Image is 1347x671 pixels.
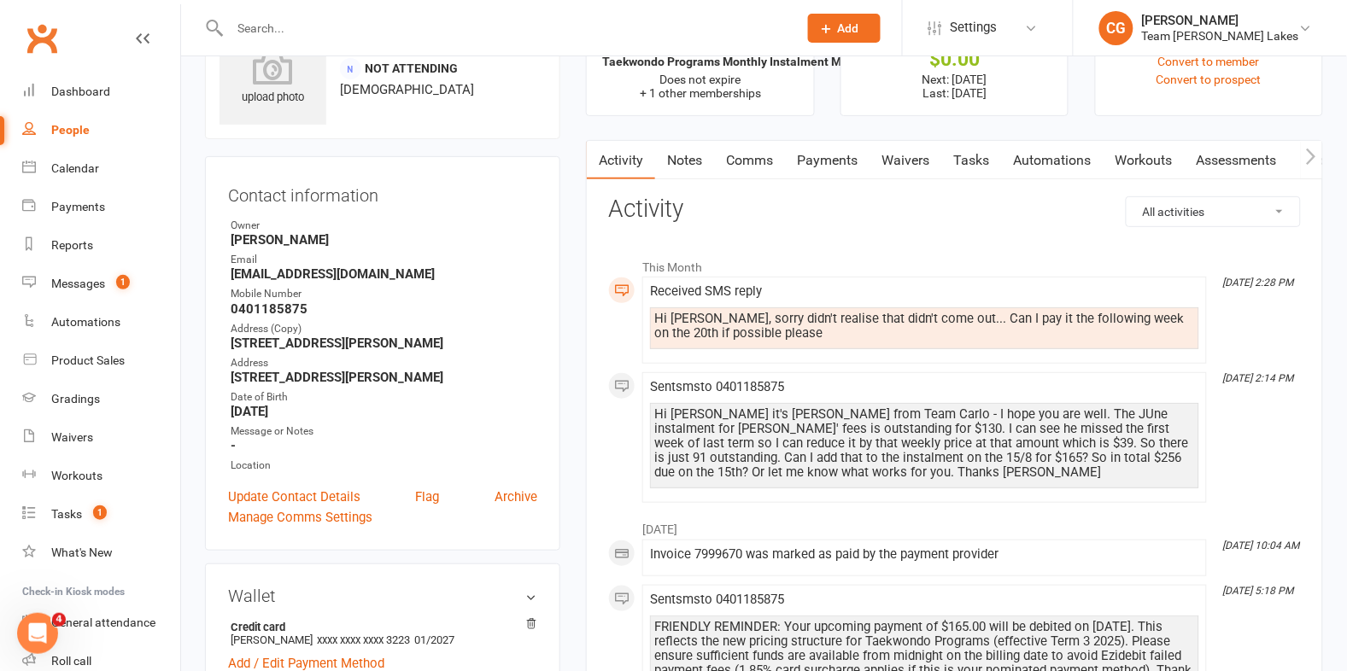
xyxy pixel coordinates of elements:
div: upload photo [220,50,326,107]
span: Settings [951,9,998,47]
span: [DEMOGRAPHIC_DATA] [340,82,474,97]
div: Address (Copy) [231,321,537,337]
li: [DATE] [608,511,1301,539]
i: [DATE] 5:18 PM [1223,585,1294,597]
span: + 1 other memberships [640,86,761,100]
a: Convert to prospect [1157,73,1262,86]
a: Product Sales [22,341,180,380]
div: Hi [PERSON_NAME], sorry didn't realise that didn't come out... Can I pay it the following week on... [654,312,1195,341]
strong: [EMAIL_ADDRESS][DOMAIN_NAME] [231,266,537,282]
span: Sent sms to 0401185875 [650,592,784,607]
a: Flag [416,487,440,507]
span: Not Attending [365,61,458,75]
div: Workouts [51,469,102,482]
a: Activity [587,141,655,180]
div: General attendance [51,616,155,629]
div: Hi [PERSON_NAME] it's [PERSON_NAME] from Team Carlo - I hope you are well. The JUne instalment fo... [654,407,1195,480]
div: Location [231,458,537,474]
iframe: Intercom live chat [17,613,58,654]
div: Reports [51,238,93,252]
a: What's New [22,534,180,572]
div: $0.00 [857,50,1052,68]
div: Team [PERSON_NAME] Lakes [1142,28,1299,44]
span: Sent sms to 0401185875 [650,379,784,394]
div: Calendar [51,161,99,175]
a: Automations [22,303,180,341]
a: Waivers [22,418,180,457]
p: Next: [DATE] Last: [DATE] [857,73,1052,100]
input: Search... [225,16,786,40]
h3: Wallet [228,586,537,605]
a: Convert to member [1158,55,1260,68]
div: Waivers [51,430,93,444]
a: Notes [655,141,714,180]
a: Tasks 1 [22,495,180,534]
span: 01/2027 [414,633,454,646]
a: Payments [22,188,180,226]
span: 1 [116,275,130,289]
div: Tasks [51,507,82,521]
a: Manage Comms Settings [228,507,372,528]
div: Message or Notes [231,423,537,440]
strong: [STREET_ADDRESS][PERSON_NAME] [231,335,537,351]
a: Messages 1 [22,265,180,303]
div: People [51,123,90,137]
div: Gradings [51,392,100,406]
div: Date of Birth [231,389,537,406]
div: Messages [51,277,105,290]
h3: Contact information [228,179,537,205]
div: Payments [51,200,105,213]
div: Automations [51,315,120,329]
strong: Taekwondo Programs Monthly Instalment Memb... [602,55,876,68]
i: [DATE] 10:04 AM [1223,540,1300,551]
a: Comms [714,141,785,180]
a: Gradings [22,380,180,418]
strong: [PERSON_NAME] [231,232,537,248]
strong: - [231,438,537,453]
strong: [STREET_ADDRESS][PERSON_NAME] [231,370,537,385]
span: 4 [52,613,66,627]
div: Email [231,252,537,268]
div: Mobile Number [231,286,537,302]
strong: 0401185875 [231,301,537,317]
a: Workouts [1103,141,1184,180]
a: Calendar [22,149,180,188]
i: [DATE] 2:28 PM [1223,277,1294,289]
strong: [DATE] [231,404,537,419]
div: Owner [231,218,537,234]
strong: Credit card [231,621,529,633]
a: Assessments [1184,141,1288,180]
a: Reports [22,226,180,265]
div: Invoice 7999670 was marked as paid by the payment provider [650,547,1199,562]
div: Product Sales [51,353,125,367]
a: Automations [1001,141,1103,180]
a: Dashboard [22,73,180,111]
div: CG [1099,11,1133,45]
div: Dashboard [51,85,110,98]
div: Address [231,355,537,371]
a: Waivers [870,141,941,180]
a: Archive [495,487,537,507]
span: Does not expire [660,73,741,86]
div: Received SMS reply [650,284,1199,299]
div: Roll call [51,654,91,668]
div: [PERSON_NAME] [1142,13,1299,28]
div: What's New [51,546,113,559]
span: xxxx xxxx xxxx 3223 [317,633,410,646]
i: [DATE] 2:14 PM [1223,372,1294,384]
h3: Activity [608,196,1301,223]
a: Payments [785,141,870,180]
a: Workouts [22,457,180,495]
a: Update Contact Details [228,487,360,507]
li: [PERSON_NAME] [228,618,537,649]
span: Add [838,21,859,35]
li: This Month [608,249,1301,277]
a: Clubworx [20,17,63,60]
a: People [22,111,180,149]
span: 1 [93,505,107,520]
a: General attendance kiosk mode [22,604,180,642]
a: Tasks [941,141,1001,180]
button: Add [808,14,881,43]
